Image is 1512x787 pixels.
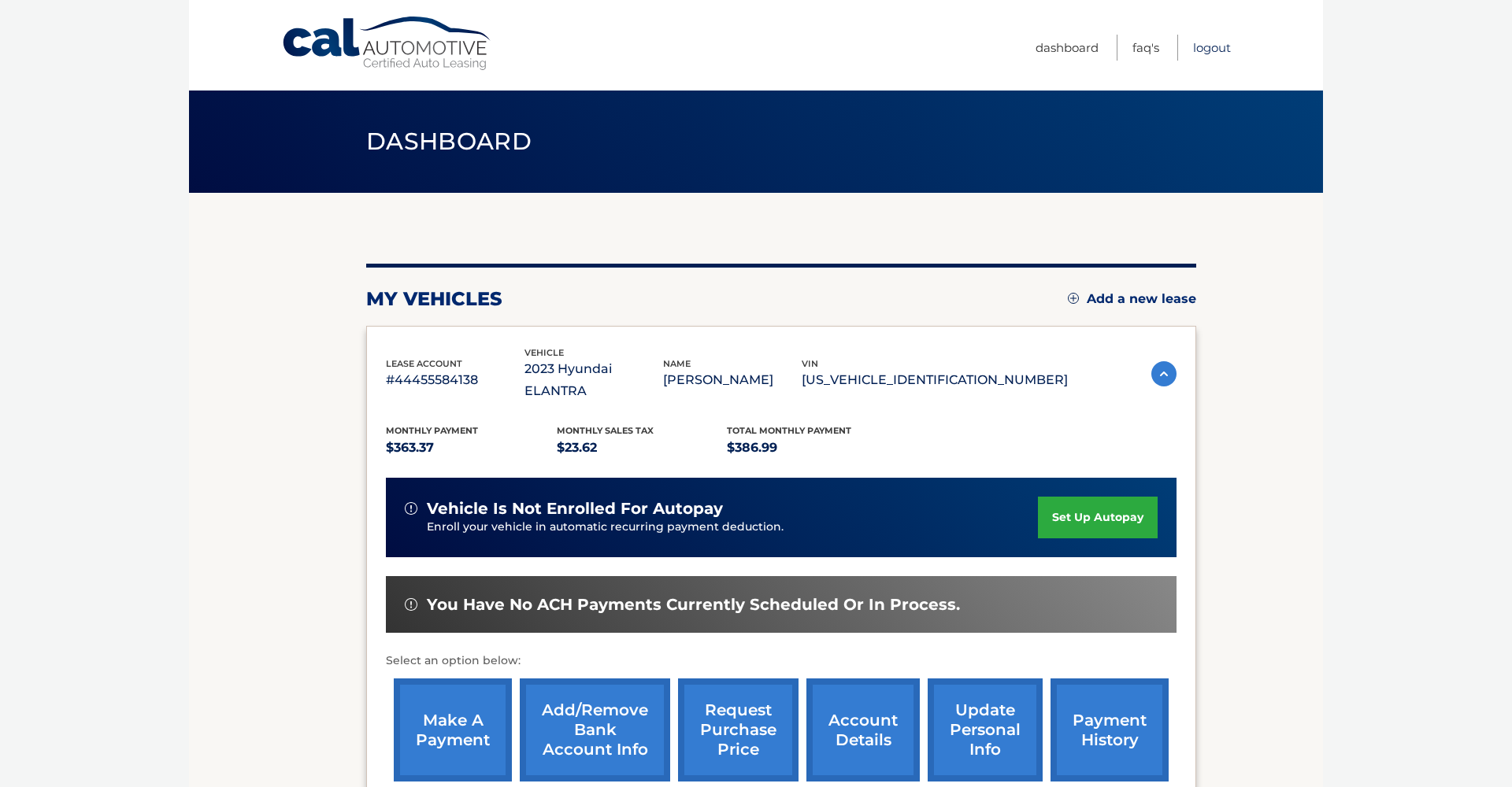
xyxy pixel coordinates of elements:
[1068,293,1079,304] img: add.svg
[802,369,1068,391] p: [US_VEHICLE_IDENTIFICATION_NUMBER]
[1151,361,1177,386] img: accordion-active.svg
[663,369,802,391] p: [PERSON_NAME]
[386,652,1177,671] p: Select an option below:
[1036,35,1099,61] a: Dashboard
[524,358,663,402] p: 2023 Hyundai ELANTRA
[727,425,851,436] span: Total Monthly Payment
[663,358,691,369] span: name
[386,437,557,459] p: $363.37
[281,16,494,72] a: Cal Automotive
[386,369,524,391] p: #44455584138
[366,287,502,311] h2: my vehicles
[557,437,728,459] p: $23.62
[427,499,723,519] span: vehicle is not enrolled for autopay
[727,437,898,459] p: $386.99
[1193,35,1231,61] a: Logout
[405,598,417,611] img: alert-white.svg
[1068,291,1196,307] a: Add a new lease
[366,127,532,156] span: Dashboard
[427,595,960,615] span: You have no ACH payments currently scheduled or in process.
[427,519,1038,536] p: Enroll your vehicle in automatic recurring payment deduction.
[386,358,462,369] span: lease account
[386,425,478,436] span: Monthly Payment
[394,678,512,781] a: make a payment
[802,358,818,369] span: vin
[405,502,417,515] img: alert-white.svg
[1132,35,1159,61] a: FAQ's
[520,678,670,781] a: Add/Remove bank account info
[806,678,920,781] a: account details
[1038,497,1158,538] a: set up autopay
[928,678,1043,781] a: update personal info
[524,347,564,358] span: vehicle
[557,425,654,436] span: Monthly sales Tax
[1051,678,1169,781] a: payment history
[678,678,799,781] a: request purchase price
